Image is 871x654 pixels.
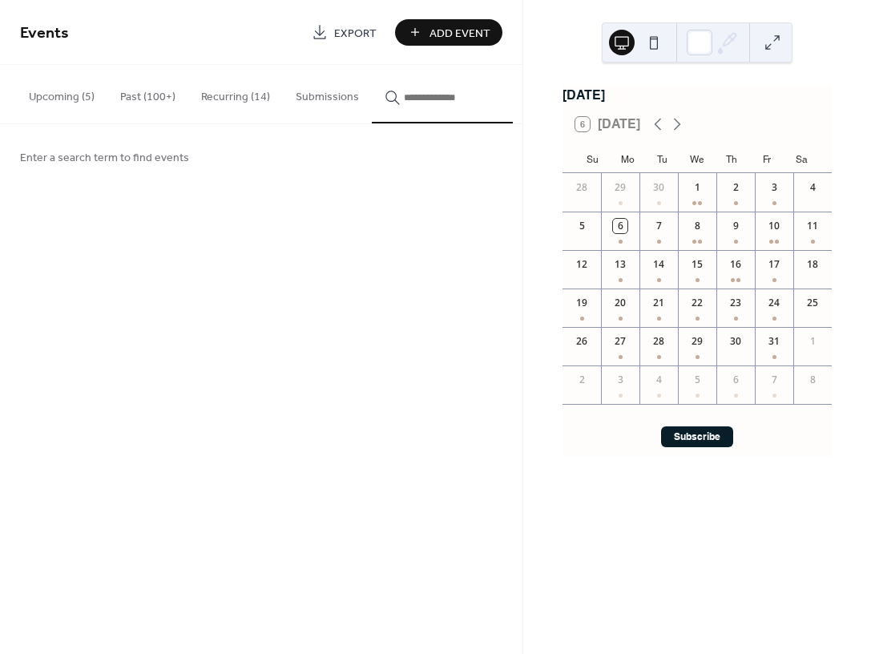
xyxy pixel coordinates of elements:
div: 12 [575,257,589,272]
div: Tu [645,144,679,173]
div: 28 [575,180,589,195]
div: 4 [805,180,820,195]
div: 6 [728,373,743,387]
div: 16 [728,257,743,272]
div: 5 [575,219,589,233]
div: 1 [805,334,820,349]
div: Fr [749,144,784,173]
div: 29 [690,334,704,349]
div: 24 [767,296,781,310]
a: Export [300,19,389,46]
div: 20 [613,296,627,310]
div: 21 [651,296,666,310]
div: 25 [805,296,820,310]
div: 30 [651,180,666,195]
div: 28 [651,334,666,349]
div: 7 [651,219,666,233]
div: 26 [575,334,589,349]
div: Mo [611,144,645,173]
div: 31 [767,334,781,349]
div: 22 [690,296,704,310]
div: 1 [690,180,704,195]
div: 2 [728,180,743,195]
span: Add Event [429,25,490,42]
div: 3 [613,373,627,387]
div: 18 [805,257,820,272]
div: Sa [784,144,819,173]
div: 30 [728,334,743,349]
div: 3 [767,180,781,195]
div: 7 [767,373,781,387]
div: 9 [728,219,743,233]
span: Enter a search term to find events [20,150,189,167]
button: Recurring (14) [188,65,283,122]
div: 29 [613,180,627,195]
div: 19 [575,296,589,310]
div: 27 [613,334,627,349]
div: 6 [613,219,627,233]
span: Events [20,18,69,49]
div: 14 [651,257,666,272]
span: Export [334,25,377,42]
div: 10 [767,219,781,233]
div: 8 [690,219,704,233]
div: Th [715,144,749,173]
button: Add Event [395,19,502,46]
div: 4 [651,373,666,387]
button: Submissions [283,65,372,122]
div: 2 [575,373,589,387]
div: [DATE] [563,86,832,105]
div: 15 [690,257,704,272]
div: 8 [805,373,820,387]
div: Su [575,144,610,173]
div: 13 [613,257,627,272]
div: 11 [805,219,820,233]
button: Upcoming (5) [16,65,107,122]
button: Subscribe [661,426,733,447]
div: 23 [728,296,743,310]
button: Past (100+) [107,65,188,122]
div: 17 [767,257,781,272]
div: 5 [690,373,704,387]
div: We [679,144,714,173]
